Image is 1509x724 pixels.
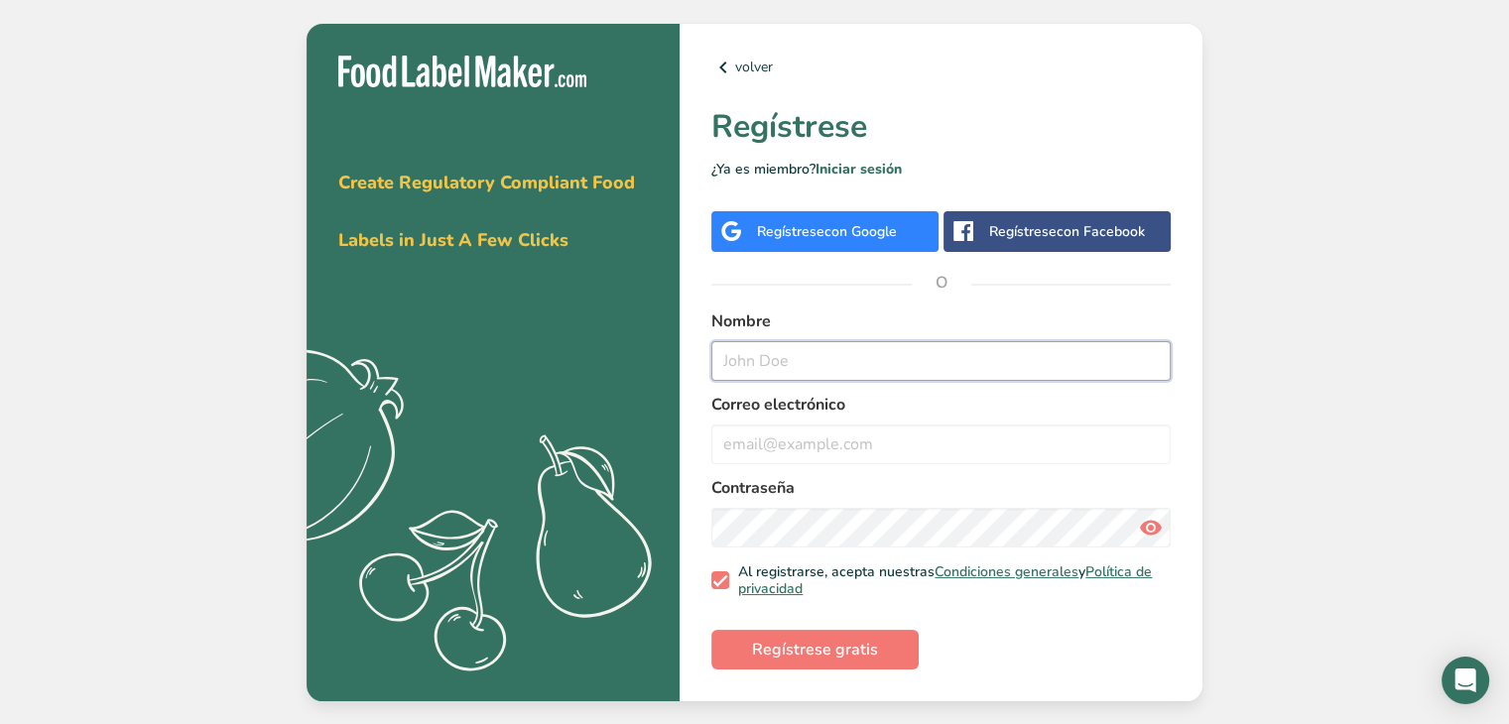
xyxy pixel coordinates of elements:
label: Contraseña [711,476,1171,500]
a: Iniciar sesión [816,160,902,179]
div: Open Intercom Messenger [1442,657,1489,704]
span: O [912,253,971,312]
h1: Regístrese [711,103,1171,151]
input: email@example.com [711,424,1171,464]
label: Nombre [711,309,1171,333]
input: John Doe [711,341,1171,381]
a: volver [711,56,1171,79]
div: Regístrese [757,221,897,242]
span: con Facebook [1057,222,1145,241]
img: Food Label Maker [338,56,586,88]
span: con Google [824,222,897,241]
a: Política de privacidad [738,562,1152,599]
span: Regístrese gratis [752,638,878,662]
button: Regístrese gratis [711,630,919,669]
p: ¿Ya es miembro? [711,159,1171,180]
a: Condiciones generales [935,562,1078,581]
span: Create Regulatory Compliant Food Labels in Just A Few Clicks [338,171,635,252]
label: Correo electrónico [711,393,1171,417]
div: Regístrese [989,221,1145,242]
span: Al registrarse, acepta nuestras y [729,563,1164,598]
